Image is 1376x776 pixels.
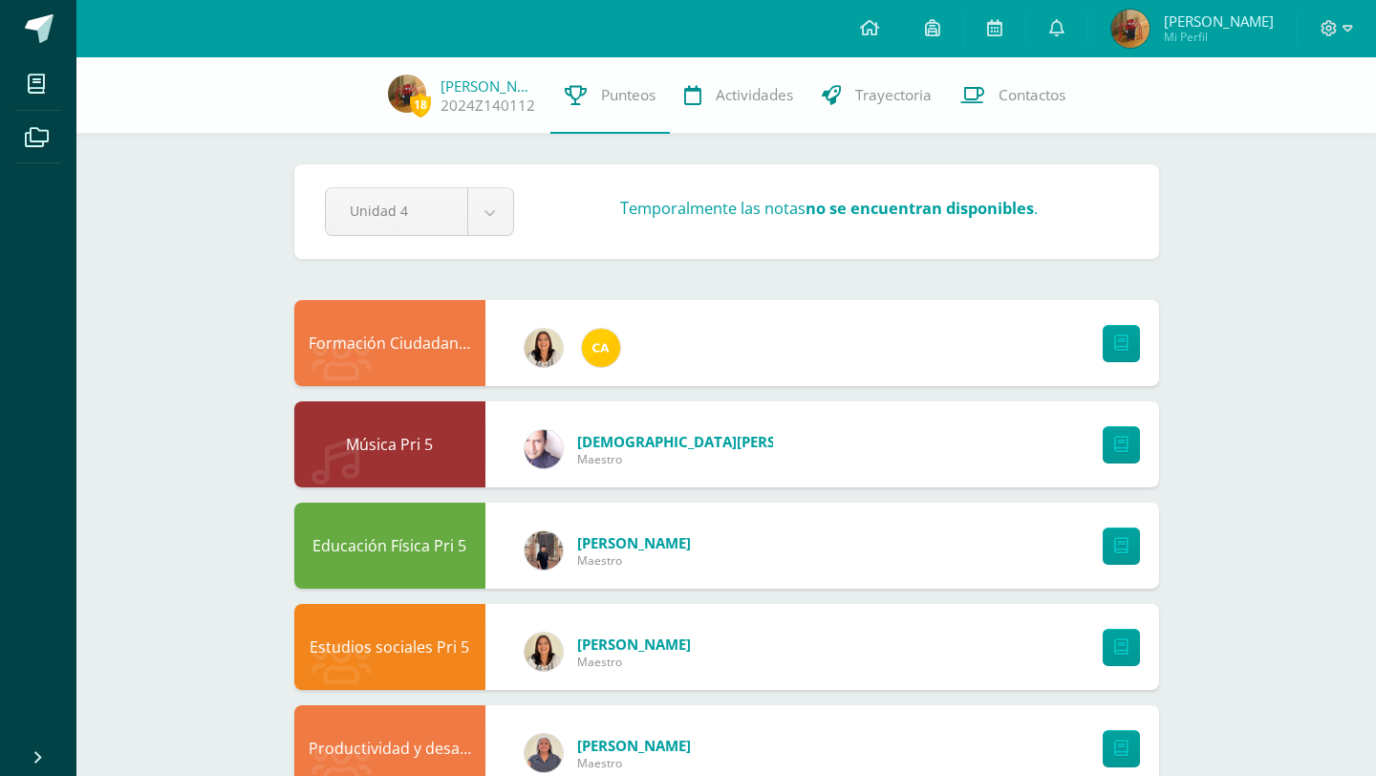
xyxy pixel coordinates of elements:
a: Contactos [946,57,1080,134]
span: Maestro [577,552,691,569]
a: Punteos [550,57,670,134]
span: Trayectoria [855,85,932,105]
span: Maestro [577,755,691,771]
a: [DEMOGRAPHIC_DATA][PERSON_NAME] [577,432,806,451]
div: Música Pri 5 [294,401,485,487]
img: 842256324a130dae22f148a33cfb2614.png [525,531,563,570]
a: [PERSON_NAME] [577,533,691,552]
span: Maestro [577,654,691,670]
img: 7bea802029595fa50bfc5e6b7859d636.png [582,329,620,367]
img: d26c67d065d5f627ebb3ac7301e146aa.png [525,430,563,468]
a: [PERSON_NAME] [441,76,536,96]
a: Actividades [670,57,807,134]
a: Unidad 4 [326,188,513,235]
a: [PERSON_NAME] [577,736,691,755]
span: Mi Perfil [1164,29,1274,45]
div: Educación Física Pri 5 [294,503,485,589]
img: 9af45ed66f6009d12a678bb5324b5cf4.png [525,329,563,367]
strong: no se encuentran disponibles [806,198,1034,219]
a: 2024Z140112 [441,96,535,116]
span: Maestro [577,451,806,467]
span: Unidad 4 [350,188,443,233]
img: f779a4e8ad232e87fc701809dd56c7cb.png [1111,10,1150,48]
a: [PERSON_NAME] [577,635,691,654]
span: Actividades [716,85,793,105]
img: 2f6e72396ce451b69cfc3551fa769b80.png [525,734,563,772]
img: 9af45ed66f6009d12a678bb5324b5cf4.png [525,633,563,671]
div: Estudios sociales Pri 5 [294,604,485,690]
a: Trayectoria [807,57,946,134]
img: f779a4e8ad232e87fc701809dd56c7cb.png [388,75,426,113]
span: Punteos [601,85,656,105]
span: [PERSON_NAME] [1164,11,1274,31]
span: 18 [410,93,431,117]
span: Contactos [999,85,1065,105]
h3: Temporalmente las notas . [620,198,1038,219]
div: Formación Ciudadana 5 [294,300,485,386]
